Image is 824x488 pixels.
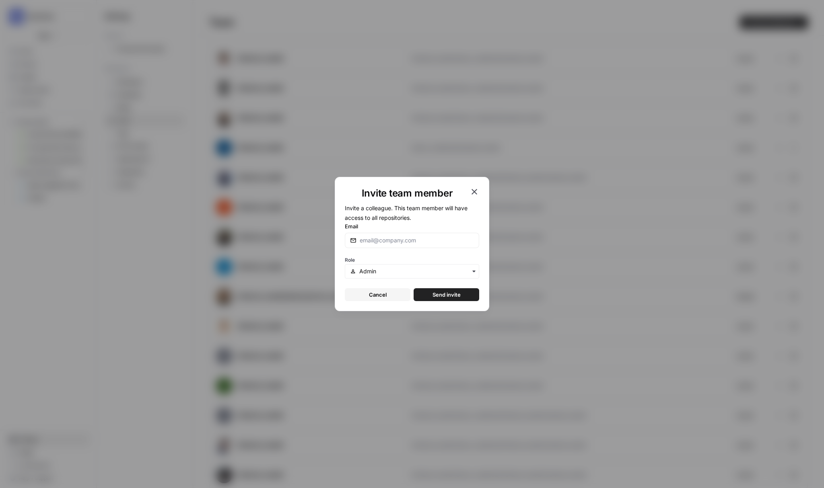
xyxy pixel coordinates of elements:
[345,222,479,230] label: Email
[359,267,474,275] input: Admin
[433,291,461,299] span: Send invite
[414,288,479,301] button: Send invite
[360,236,474,244] input: email@company.com
[345,257,355,263] span: Role
[345,187,470,200] h1: Invite team member
[369,291,387,299] span: Cancel
[345,288,410,301] button: Cancel
[345,205,468,221] span: Invite a colleague. This team member will have access to all repositories.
